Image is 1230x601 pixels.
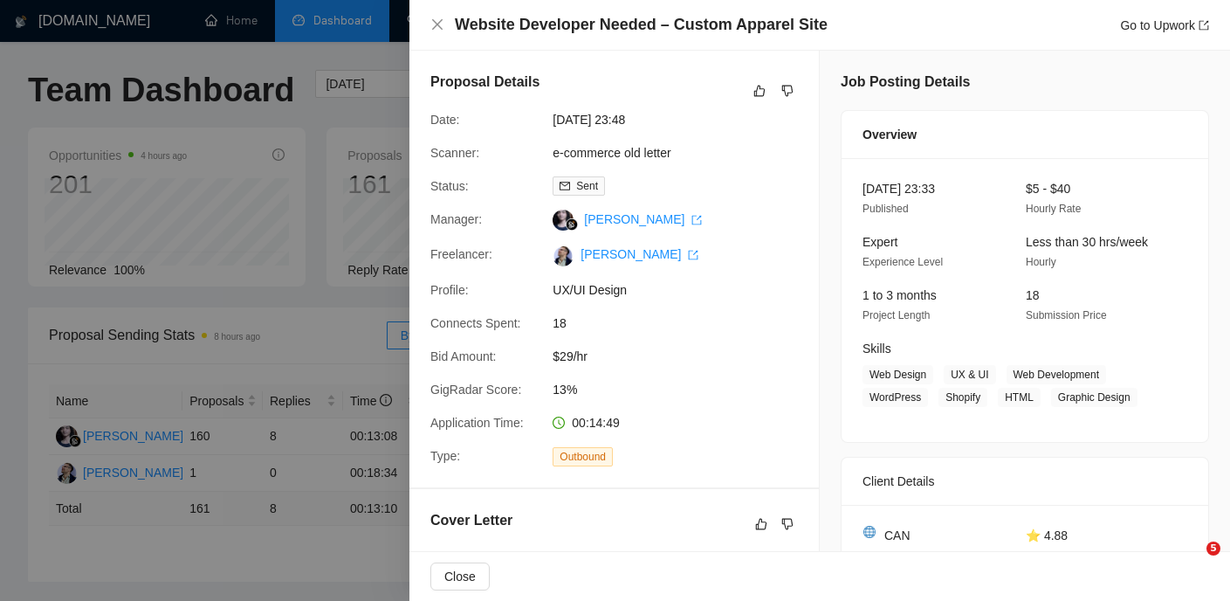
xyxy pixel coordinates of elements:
[781,517,794,531] span: dislike
[553,347,814,366] span: $29/hr
[862,458,1187,505] div: Client Details
[430,247,492,261] span: Freelancer:
[862,342,891,356] span: Skills
[1026,288,1040,302] span: 18
[1171,542,1213,584] iframe: Intercom live chat
[553,245,574,266] img: c1OJkIx-IadjRms18ePMftOofhKLVhqZZQLjKjBy8mNgn5WQQo-UtPhwQ197ONuZaa
[553,380,814,399] span: 13%
[1051,388,1137,407] span: Graphic Design
[576,180,598,192] span: Sent
[430,510,512,531] h5: Cover Letter
[862,235,897,249] span: Expert
[553,417,565,429] span: clock-circle
[862,309,930,321] span: Project Length
[944,365,995,384] span: UX & UI
[884,526,910,545] span: CAN
[430,17,444,32] button: Close
[1026,182,1070,196] span: $5 - $40
[691,215,702,225] span: export
[1199,20,1209,31] span: export
[444,567,476,586] span: Close
[430,17,444,31] span: close
[553,280,814,300] span: UX/UI Design
[1026,549,1114,562] span: Average Feedback
[998,388,1041,407] span: HTML
[862,388,928,407] span: WordPress
[1026,528,1068,542] span: ⭐ 4.88
[862,549,972,582] span: [GEOGRAPHIC_DATA] 04:35 PM
[581,247,698,261] a: [PERSON_NAME] export
[862,256,943,268] span: Experience Level
[863,526,876,538] img: 🌐
[572,416,620,430] span: 00:14:49
[841,72,970,93] h5: Job Posting Details
[862,125,917,144] span: Overview
[430,72,539,93] h5: Proposal Details
[862,182,935,196] span: [DATE] 23:33
[1206,542,1220,556] span: 5
[1026,203,1081,215] span: Hourly Rate
[755,517,767,531] span: like
[560,181,570,191] span: mail
[1120,18,1209,32] a: Go to Upworkexport
[862,288,937,302] span: 1 to 3 months
[751,514,772,535] button: like
[430,113,459,127] span: Date:
[1026,309,1107,321] span: Submission Price
[430,563,490,591] button: Close
[584,212,702,226] a: [PERSON_NAME] export
[430,383,521,397] span: GigRadar Score:
[753,84,766,98] span: like
[430,283,469,297] span: Profile:
[862,203,909,215] span: Published
[430,349,497,363] span: Bid Amount:
[688,250,698,260] span: export
[777,80,798,101] button: dislike
[553,146,670,160] a: e-commerce old letter
[430,179,469,193] span: Status:
[938,388,987,407] span: Shopify
[777,514,798,535] button: dislike
[566,218,578,231] img: gigradar-bm.png
[1007,365,1107,384] span: Web Development
[781,84,794,98] span: dislike
[553,314,814,333] span: 18
[862,365,933,384] span: Web Design
[1026,256,1056,268] span: Hourly
[553,110,814,129] span: [DATE] 23:48
[430,449,460,463] span: Type:
[1026,235,1148,249] span: Less than 30 hrs/week
[455,14,828,36] h4: Website Developer Needed – Custom Apparel Site
[430,146,479,160] span: Scanner:
[430,212,482,226] span: Manager:
[749,80,770,101] button: like
[430,316,521,330] span: Connects Spent:
[553,447,613,466] span: Outbound
[430,416,524,430] span: Application Time:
